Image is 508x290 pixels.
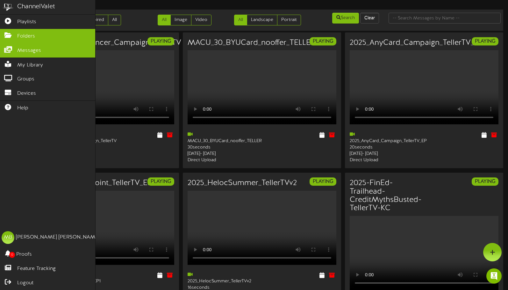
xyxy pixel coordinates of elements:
div: Direct Upload [350,157,419,163]
video: Your browser does not support HTML5 video. [350,50,498,124]
h3: MACU_30_BYUCard_nooffer_TELLER [188,39,316,47]
div: Direct Upload [188,157,257,163]
div: 2025_AnyCard_Campaign_TellerTV_EP [350,132,419,144]
video: Your browser does not support HTML5 video. [350,216,498,290]
a: Portrait [277,15,301,25]
a: Video [191,15,211,25]
div: 2025_HelocSummer_TellerTVv2 [188,272,257,285]
span: Proofs [16,251,32,258]
a: Landscape [247,15,277,25]
h3: 2025_AnyCard_Campaign_TellerTV_EP [350,39,483,47]
span: Folders [17,33,35,40]
span: My Library [17,62,43,69]
span: Devices [17,90,36,97]
a: All [158,15,171,25]
strong: PLAYING [313,38,333,44]
button: Clear [360,13,379,24]
div: [DATE] - [DATE] [188,151,257,157]
strong: PLAYING [475,179,495,184]
span: Groups [17,76,34,83]
h3: 2025_HelocSummer_TellerTVv2 [188,179,297,187]
div: 20 seconds [350,144,419,151]
span: Help [17,105,28,112]
video: Your browser does not support HTML5 video. [25,50,174,124]
div: MB [2,231,14,244]
a: All [234,15,247,25]
a: Expired [85,15,108,25]
span: Feature Tracking [17,265,56,273]
a: Image [170,15,191,25]
div: [PERSON_NAME] [PERSON_NAME] [16,234,100,241]
span: Logout [17,280,33,287]
span: 0 [9,252,15,258]
strong: PLAYING [151,38,171,44]
a: All [108,15,121,25]
span: Messages [17,47,41,54]
div: 30 seconds [188,144,257,151]
div: MACU_30_BYUCard_nooffer_TELLER [188,132,257,144]
strong: PLAYING [313,179,333,184]
video: Your browser does not support HTML5 video. [25,191,174,265]
button: Search [332,13,359,24]
div: ChannelValet [17,2,55,11]
div: [DATE] - [DATE] [350,151,419,157]
video: Your browser does not support HTML5 video. [188,50,336,124]
video: Your browser does not support HTML5 video. [188,191,336,265]
span: Playlists [17,18,36,26]
input: -- Search Messages by Name -- [389,13,501,24]
h3: 2025-FinEd-Trailhead-CreditMythsBusted-TellerTV-KC [350,179,421,213]
div: Open Intercom Messenger [486,268,502,284]
strong: PLAYING [151,179,171,184]
strong: PLAYING [475,38,495,44]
